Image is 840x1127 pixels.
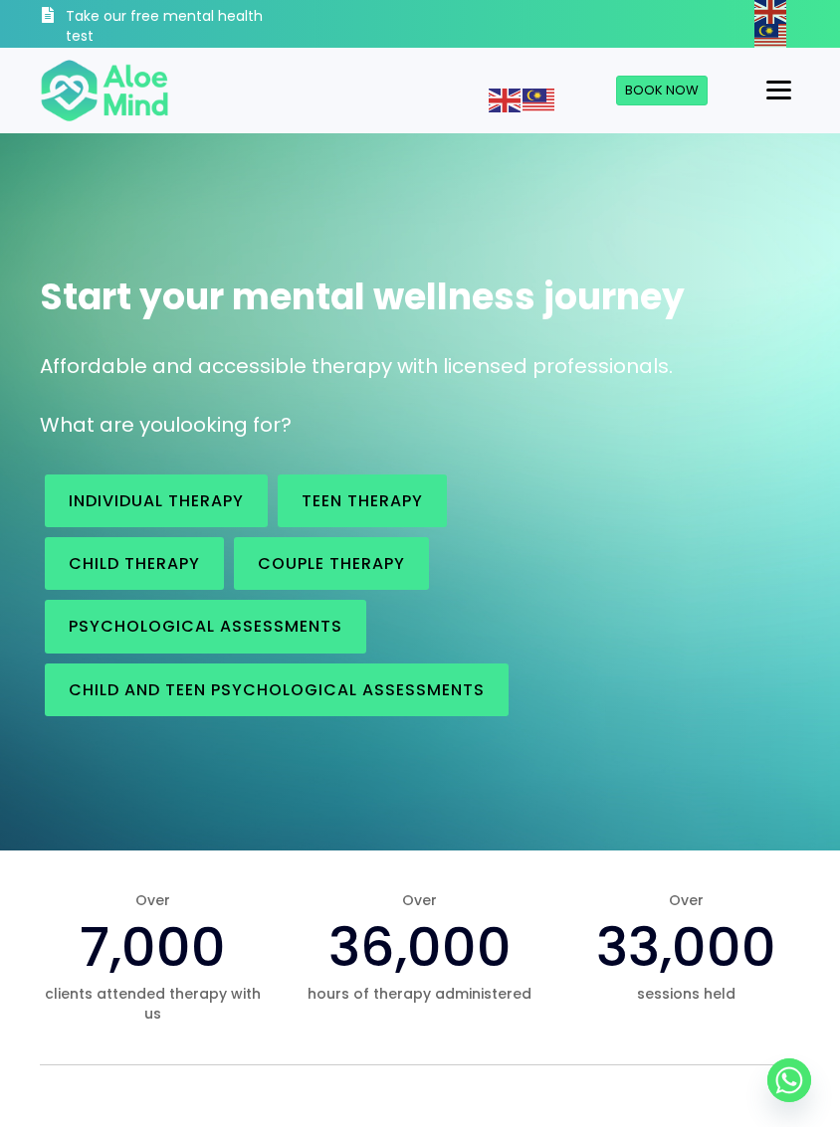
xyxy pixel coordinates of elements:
[45,537,224,590] a: Child Therapy
[625,81,699,99] span: Book Now
[278,474,447,527] a: Teen Therapy
[258,552,405,575] span: Couple therapy
[40,890,267,910] span: Over
[234,537,429,590] a: Couple therapy
[596,909,776,985] span: 33,000
[69,489,244,512] span: Individual therapy
[328,909,512,985] span: 36,000
[40,352,800,381] p: Affordable and accessible therapy with licensed professionals.
[69,615,342,638] span: Psychological assessments
[80,909,226,985] span: 7,000
[40,984,267,1025] span: clients attended therapy with us
[754,1,788,21] a: English
[45,600,366,653] a: Psychological assessments
[754,24,786,48] img: ms
[616,76,708,105] a: Book Now
[66,7,269,46] h3: Take our free mental health test
[489,89,521,112] img: en
[573,890,800,910] span: Over
[45,663,509,716] a: Child and Teen Psychological assessments
[307,890,533,910] span: Over
[45,474,268,527] a: Individual therapy
[758,74,799,107] button: Menu
[40,411,175,439] span: What are you
[302,489,423,512] span: Teen Therapy
[40,58,169,123] img: Aloe mind Logo
[523,89,554,112] img: ms
[767,1058,811,1102] a: Whatsapp
[175,411,292,439] span: looking for?
[40,5,269,48] a: Take our free mental health test
[69,552,200,575] span: Child Therapy
[489,90,523,109] a: English
[754,25,788,45] a: Malay
[523,90,556,109] a: Malay
[40,272,685,322] span: Start your mental wellness journey
[307,984,533,1004] span: hours of therapy administered
[573,984,800,1004] span: sessions held
[69,678,485,701] span: Child and Teen Psychological assessments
